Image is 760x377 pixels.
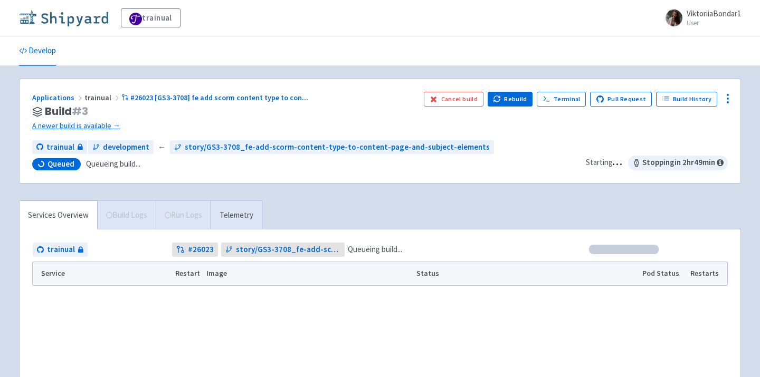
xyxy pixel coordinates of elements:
a: Applications [32,93,84,102]
a: Develop [19,36,56,66]
th: Image [203,262,413,285]
a: Pull Request [590,92,652,107]
a: ViktoriiaBondar1 User [659,9,741,26]
a: story/GS3-3708_fe-add-scorm-content-type-to-content-page-and-subject-elements [221,243,345,257]
th: Pod Status [639,262,687,285]
span: story/GS3-3708_fe-add-scorm-content-type-to-content-page-and-subject-elements [236,244,341,256]
button: Cancel build [424,92,483,107]
span: story/GS3-3708_fe-add-scorm-content-type-to-content-page-and-subject-elements [185,141,490,153]
span: ViktoriiaBondar1 [687,8,741,18]
span: ← [158,141,166,153]
img: Shipyard logo [19,9,108,26]
span: Stopping in 2 hr 49 min [628,156,728,170]
a: story/GS3-3708_fe-add-scorm-content-type-to-content-page-and-subject-elements [170,140,494,154]
a: trainual [32,140,87,154]
a: #26023 [172,243,218,257]
a: Build History [656,92,717,107]
span: Queued [47,159,74,169]
th: Service [33,262,172,285]
th: Status [413,262,639,285]
span: development [103,141,149,153]
span: #26023 [GS3-3708] fe add scorm content type to con ... [130,93,308,102]
button: Rebuild [488,92,533,107]
a: A newer build is available → [32,120,415,132]
strong: # 26023 [188,244,214,256]
span: # 3 [72,104,88,119]
span: trainual [46,141,74,153]
a: Telemetry [211,201,262,230]
span: Build [45,105,88,118]
span: Queueing build... [86,158,140,170]
span: Queueing build... [348,244,402,256]
a: Terminal [537,92,586,107]
span: trainual [47,244,75,256]
th: Restart [172,262,203,285]
a: #26023 [GS3-3708] fe add scorm content type to con... [121,93,310,102]
a: development [88,140,154,154]
a: trainual [121,8,180,27]
small: User [687,20,741,26]
span: trainual [84,93,121,102]
a: Services Overview [20,201,97,230]
th: Restarts [687,262,727,285]
a: trainual [33,243,88,257]
div: Starting [586,157,613,169]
